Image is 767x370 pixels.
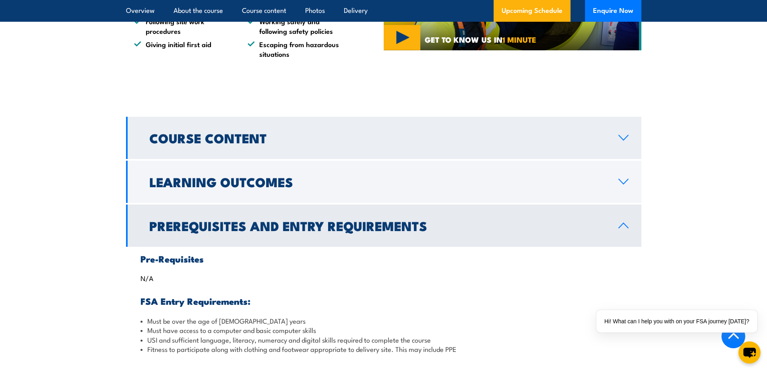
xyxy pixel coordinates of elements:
[248,17,347,35] li: Working safely and following safety policies
[134,39,233,58] li: Giving initial first aid
[149,132,606,143] h2: Course Content
[141,254,627,263] h3: Pre-Requisites
[126,161,641,203] a: Learning Outcomes
[596,310,757,333] div: Hi! What can I help you with on your FSA journey [DATE]?
[149,176,606,187] h2: Learning Outcomes
[149,220,606,231] h2: Prerequisites and Entry Requirements
[502,33,536,45] strong: 1 MINUTE
[738,341,761,364] button: chat-button
[141,274,627,282] p: N/A
[134,17,233,35] li: Following site work procedures
[126,205,641,247] a: Prerequisites and Entry Requirements
[141,325,627,335] li: Must have access to a computer and basic computer skills
[425,36,536,43] span: GET TO KNOW US IN
[141,335,627,344] li: USI and sufficient language, literacy, numeracy and digital skills required to complete the course
[141,296,627,306] h3: FSA Entry Requirements:
[141,316,627,325] li: Must be over the age of [DEMOGRAPHIC_DATA] years
[126,117,641,159] a: Course Content
[248,39,347,58] li: Escaping from hazardous situations
[141,344,627,353] li: Fitness to participate along with clothing and footwear appropriate to delivery site. This may in...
